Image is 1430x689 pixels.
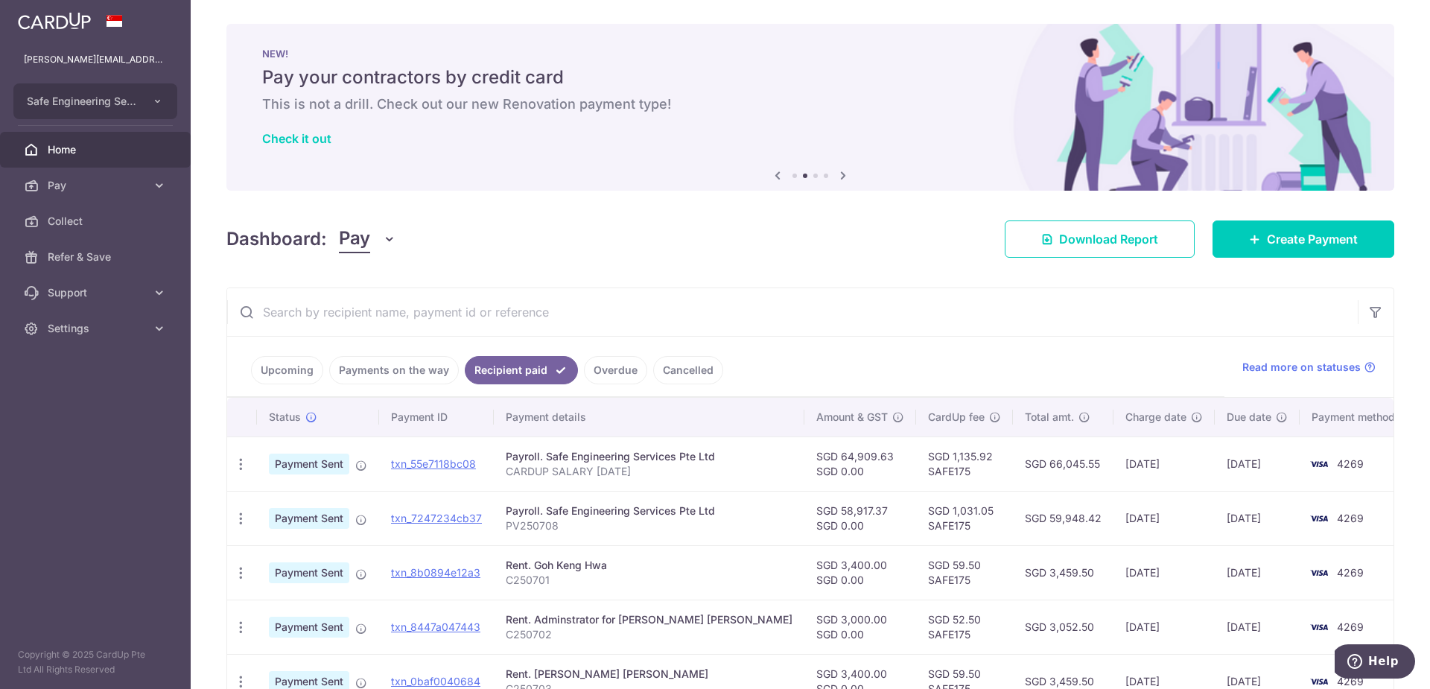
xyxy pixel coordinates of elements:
img: Bank Card [1304,618,1334,636]
a: Cancelled [653,356,723,384]
a: Check it out [262,131,331,146]
span: Home [48,142,146,157]
p: CARDUP SALARY [DATE] [506,464,792,479]
div: Payroll. Safe Engineering Services Pte Ltd [506,504,792,518]
span: Status [269,410,301,425]
td: SGD 66,045.55 [1013,436,1113,491]
span: Charge date [1125,410,1186,425]
img: Renovation banner [226,24,1394,191]
span: Collect [48,214,146,229]
span: Create Payment [1267,230,1358,248]
td: SGD 58,917.37 SGD 0.00 [804,491,916,545]
a: txn_8447a047443 [391,620,480,633]
td: SGD 3,052.50 [1013,600,1113,654]
td: [DATE] [1113,436,1215,491]
button: Safe Engineering Services Pte Ltd [13,83,177,119]
a: Payments on the way [329,356,459,384]
td: SGD 64,909.63 SGD 0.00 [804,436,916,491]
a: Upcoming [251,356,323,384]
div: Rent. Goh Keng Hwa [506,558,792,573]
span: CardUp fee [928,410,985,425]
td: [DATE] [1215,491,1300,545]
div: Rent. [PERSON_NAME] [PERSON_NAME] [506,667,792,682]
span: 4269 [1337,512,1364,524]
p: NEW! [262,48,1358,60]
span: Pay [339,225,370,253]
td: [DATE] [1215,600,1300,654]
span: 4269 [1337,566,1364,579]
a: txn_8b0894e12a3 [391,566,480,579]
h6: This is not a drill. Check out our new Renovation payment type! [262,95,1358,113]
span: Read more on statuses [1242,360,1361,375]
a: Overdue [584,356,647,384]
span: Pay [48,178,146,193]
span: Total amt. [1025,410,1074,425]
a: txn_55e7118bc08 [391,457,476,470]
span: Payment Sent [269,562,349,583]
span: Support [48,285,146,300]
p: PV250708 [506,518,792,533]
span: Settings [48,321,146,336]
button: Pay [339,225,396,253]
span: 4269 [1337,457,1364,470]
span: Payment Sent [269,617,349,638]
span: Payment Sent [269,454,349,474]
td: SGD 52.50 SAFE175 [916,600,1013,654]
div: Rent. Adminstrator for [PERSON_NAME] [PERSON_NAME] [506,612,792,627]
span: Refer & Save [48,250,146,264]
h4: Dashboard: [226,226,327,253]
img: Bank Card [1304,564,1334,582]
td: [DATE] [1113,600,1215,654]
h5: Pay your contractors by credit card [262,66,1358,89]
p: [PERSON_NAME][EMAIL_ADDRESS][DOMAIN_NAME] [24,52,167,67]
span: Due date [1227,410,1271,425]
td: [DATE] [1113,545,1215,600]
td: SGD 1,135.92 SAFE175 [916,436,1013,491]
td: SGD 3,400.00 SGD 0.00 [804,545,916,600]
div: Payroll. Safe Engineering Services Pte Ltd [506,449,792,464]
a: Download Report [1005,220,1195,258]
p: C250701 [506,573,792,588]
span: Download Report [1059,230,1158,248]
iframe: Opens a widget where you can find more information [1335,644,1415,682]
td: [DATE] [1215,545,1300,600]
th: Payment ID [379,398,494,436]
span: Amount & GST [816,410,888,425]
p: C250702 [506,627,792,642]
a: Recipient paid [465,356,578,384]
span: Safe Engineering Services Pte Ltd [27,94,137,109]
span: 4269 [1337,620,1364,633]
span: Payment Sent [269,508,349,529]
img: Bank Card [1304,455,1334,473]
td: SGD 59.50 SAFE175 [916,545,1013,600]
a: Create Payment [1213,220,1394,258]
td: SGD 3,459.50 [1013,545,1113,600]
td: SGD 59,948.42 [1013,491,1113,545]
td: [DATE] [1215,436,1300,491]
img: Bank Card [1304,509,1334,527]
th: Payment method [1300,398,1413,436]
td: SGD 3,000.00 SGD 0.00 [804,600,916,654]
input: Search by recipient name, payment id or reference [227,288,1358,336]
a: Read more on statuses [1242,360,1376,375]
td: [DATE] [1113,491,1215,545]
td: SGD 1,031.05 SAFE175 [916,491,1013,545]
a: txn_7247234cb37 [391,512,482,524]
th: Payment details [494,398,804,436]
a: txn_0baf0040684 [391,675,480,688]
img: CardUp [18,12,91,30]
